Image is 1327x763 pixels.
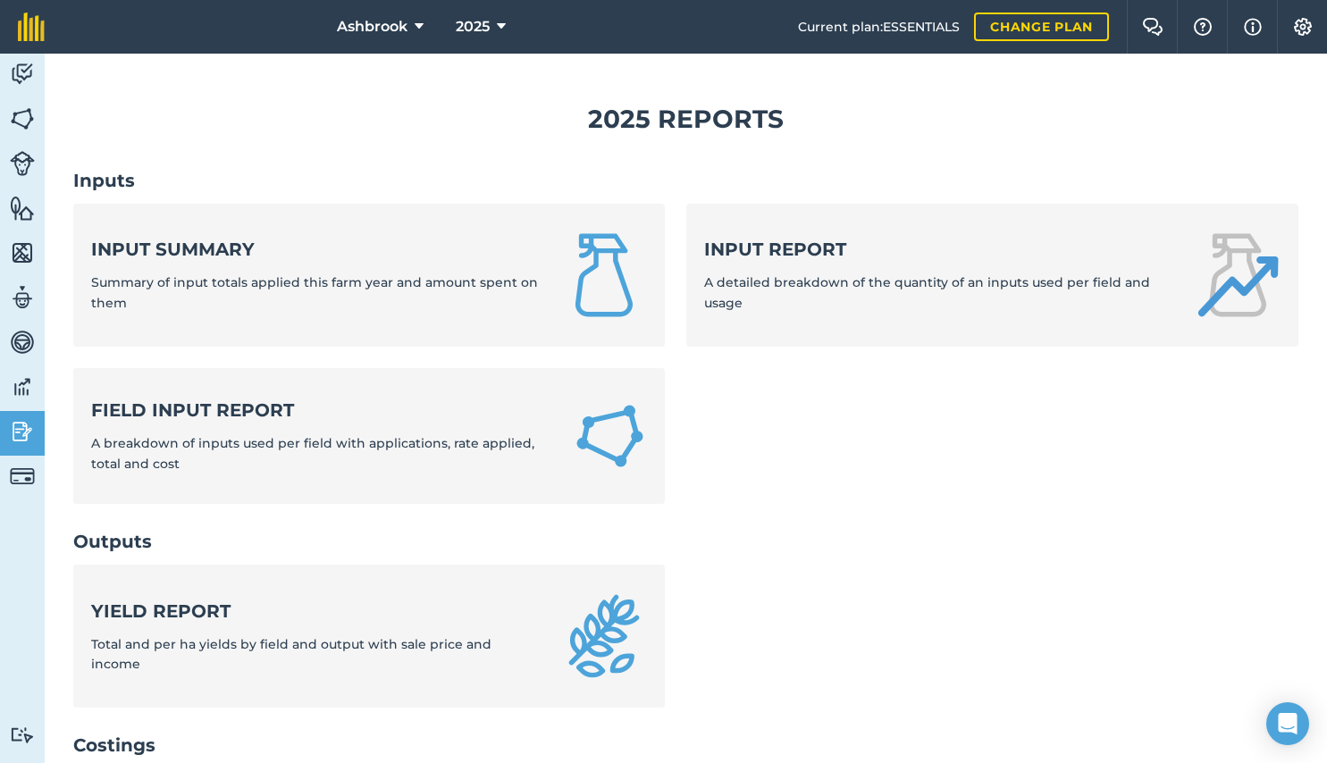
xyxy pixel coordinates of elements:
span: 2025 [456,16,490,38]
span: Ashbrook [337,16,407,38]
a: Input reportA detailed breakdown of the quantity of an inputs used per field and usage [686,204,1299,347]
span: A breakdown of inputs used per field with applications, rate applied, total and cost [91,435,534,471]
a: Yield reportTotal and per ha yields by field and output with sale price and income [73,565,665,708]
img: svg+xml;base64,PD94bWwgdmVyc2lvbj0iMS4wIiBlbmNvZGluZz0idXRmLTgiPz4KPCEtLSBHZW5lcmF0b3I6IEFkb2JlIE... [10,284,35,311]
a: Change plan [974,13,1109,41]
img: svg+xml;base64,PD94bWwgdmVyc2lvbj0iMS4wIiBlbmNvZGluZz0idXRmLTgiPz4KPCEtLSBHZW5lcmF0b3I6IEFkb2JlIE... [10,464,35,489]
img: svg+xml;base64,PD94bWwgdmVyc2lvbj0iMS4wIiBlbmNvZGluZz0idXRmLTgiPz4KPCEtLSBHZW5lcmF0b3I6IEFkb2JlIE... [10,726,35,743]
img: Field Input Report [573,397,647,475]
img: svg+xml;base64,PD94bWwgdmVyc2lvbj0iMS4wIiBlbmNvZGluZz0idXRmLTgiPz4KPCEtLSBHZW5lcmF0b3I6IEFkb2JlIE... [10,373,35,400]
img: A question mark icon [1192,18,1214,36]
img: svg+xml;base64,PHN2ZyB4bWxucz0iaHR0cDovL3d3dy53My5vcmcvMjAwMC9zdmciIHdpZHRoPSI1NiIgaGVpZ2h0PSI2MC... [10,195,35,222]
a: Field Input ReportA breakdown of inputs used per field with applications, rate applied, total and... [73,368,665,504]
span: Summary of input totals applied this farm year and amount spent on them [91,274,538,310]
img: svg+xml;base64,PD94bWwgdmVyc2lvbj0iMS4wIiBlbmNvZGluZz0idXRmLTgiPz4KPCEtLSBHZW5lcmF0b3I6IEFkb2JlIE... [10,151,35,176]
strong: Input report [704,237,1174,262]
img: Two speech bubbles overlapping with the left bubble in the forefront [1142,18,1163,36]
span: Current plan : ESSENTIALS [798,17,960,37]
span: Total and per ha yields by field and output with sale price and income [91,636,491,672]
a: Input summarySummary of input totals applied this farm year and amount spent on them [73,204,665,347]
img: Yield report [561,593,647,679]
strong: Input summary [91,237,540,262]
div: Open Intercom Messenger [1266,702,1309,745]
h2: Outputs [73,529,1298,554]
h2: Inputs [73,168,1298,193]
img: svg+xml;base64,PD94bWwgdmVyc2lvbj0iMS4wIiBlbmNvZGluZz0idXRmLTgiPz4KPCEtLSBHZW5lcmF0b3I6IEFkb2JlIE... [10,418,35,445]
strong: Field Input Report [91,398,551,423]
img: A cog icon [1292,18,1314,36]
h1: 2025 Reports [73,99,1298,139]
img: svg+xml;base64,PHN2ZyB4bWxucz0iaHR0cDovL3d3dy53My5vcmcvMjAwMC9zdmciIHdpZHRoPSI1NiIgaGVpZ2h0PSI2MC... [10,239,35,266]
img: svg+xml;base64,PHN2ZyB4bWxucz0iaHR0cDovL3d3dy53My5vcmcvMjAwMC9zdmciIHdpZHRoPSIxNyIgaGVpZ2h0PSIxNy... [1244,16,1262,38]
strong: Yield report [91,599,540,624]
img: Input summary [561,232,647,318]
h2: Costings [73,733,1298,758]
img: svg+xml;base64,PD94bWwgdmVyc2lvbj0iMS4wIiBlbmNvZGluZz0idXRmLTgiPz4KPCEtLSBHZW5lcmF0b3I6IEFkb2JlIE... [10,61,35,88]
img: Input report [1195,232,1281,318]
img: svg+xml;base64,PHN2ZyB4bWxucz0iaHR0cDovL3d3dy53My5vcmcvMjAwMC9zdmciIHdpZHRoPSI1NiIgaGVpZ2h0PSI2MC... [10,105,35,132]
img: fieldmargin Logo [18,13,45,41]
span: A detailed breakdown of the quantity of an inputs used per field and usage [704,274,1150,310]
img: svg+xml;base64,PD94bWwgdmVyc2lvbj0iMS4wIiBlbmNvZGluZz0idXRmLTgiPz4KPCEtLSBHZW5lcmF0b3I6IEFkb2JlIE... [10,329,35,356]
